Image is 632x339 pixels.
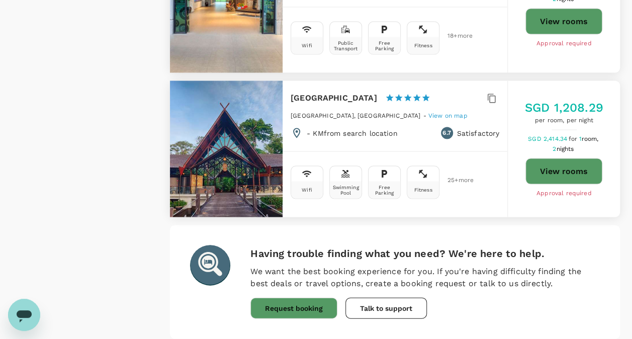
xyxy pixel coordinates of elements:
a: View on map [428,111,468,119]
p: We want the best booking experience for you. If you're having difficulty finding the best deals o... [250,266,600,290]
button: View rooms [525,9,602,35]
h6: Having trouble finding what you need? We're here to help. [250,245,600,262]
p: - KM from search location [307,128,398,138]
div: Wifi [302,43,312,48]
div: Public Transport [332,40,359,51]
h5: SGD 1,208.29 [525,100,603,116]
span: Approval required [536,189,592,199]
span: View on map [428,112,468,119]
button: View rooms [525,158,602,185]
span: room, [581,135,598,142]
div: Wifi [302,187,312,193]
span: - [423,112,428,119]
span: 1 [579,135,600,142]
span: Approval required [536,39,592,49]
h6: [GEOGRAPHIC_DATA] [291,91,377,105]
div: Fitness [414,43,432,48]
p: Satisfactory [457,128,500,138]
span: SGD 2,414.34 [528,135,569,142]
span: for [569,135,579,142]
span: 25 + more [447,177,463,184]
div: Free Parking [371,40,398,51]
div: Fitness [414,187,432,193]
div: Swimming Pool [332,185,359,196]
span: nights [556,145,574,152]
span: 6.7 [442,128,450,138]
span: [GEOGRAPHIC_DATA], [GEOGRAPHIC_DATA] [291,112,420,119]
span: 2 [553,145,575,152]
iframe: Button to launch messaging window [8,299,40,331]
span: 18 + more [447,33,463,39]
button: Request booking [250,298,337,319]
span: per room, per night [525,116,603,126]
button: Talk to support [345,298,427,319]
div: Free Parking [371,185,398,196]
